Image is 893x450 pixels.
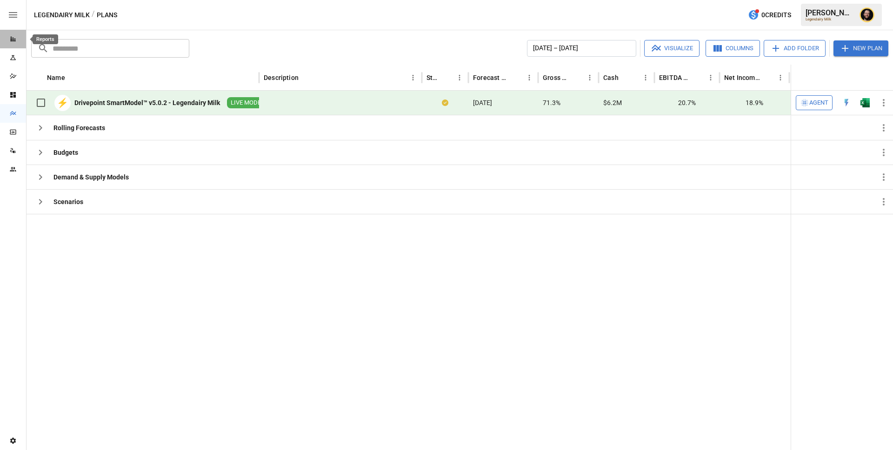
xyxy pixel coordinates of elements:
button: Sort [300,71,313,84]
div: Name [47,74,65,81]
button: Agent [796,95,833,110]
div: Forecast start [473,74,509,81]
button: EBITDA Margin column menu [704,71,717,84]
div: Gross Margin [543,74,569,81]
div: Open in Excel [860,98,870,107]
img: excel-icon.76473adf.svg [860,98,870,107]
button: Columns [706,40,760,57]
button: [DATE] – [DATE] [527,40,636,57]
div: ⚡ [54,95,71,111]
button: Description column menu [407,71,420,84]
span: Agent [809,98,828,108]
button: 0Credits [744,7,795,24]
button: Gross Margin column menu [583,71,596,84]
div: Rolling Forecasts [53,123,105,132]
img: Ciaran Nugent [860,7,874,22]
button: Sort [440,71,453,84]
div: Description [264,74,299,81]
button: Sort [510,71,523,84]
span: 0 Credits [761,9,791,21]
button: Add Folder [764,40,826,57]
button: Sort [691,71,704,84]
div: Your plan has changes in Excel that are not reflected in the Drivepoint Data Warehouse, select "S... [442,98,448,107]
div: Budgets [53,148,78,157]
div: Open in Quick Edit [842,98,851,107]
div: Reports [33,34,58,44]
button: New Plan [833,40,888,56]
button: Forecast start column menu [523,71,536,84]
button: Legendairy Milk [34,9,90,21]
button: Sort [761,71,774,84]
div: [PERSON_NAME] [806,8,854,17]
button: Sort [620,71,633,84]
span: 71.3% [543,98,560,107]
div: Legendairy Milk [806,17,854,21]
button: Ciaran Nugent [854,2,880,28]
div: [DATE] [468,91,538,115]
div: / [92,9,95,21]
button: Cash column menu [639,71,652,84]
button: Sort [570,71,583,84]
span: 18.9% [746,98,763,107]
button: Net Income Margin column menu [774,71,787,84]
div: EBITDA Margin [659,74,690,81]
div: Scenarios [53,197,83,206]
button: Sort [880,71,893,84]
div: Status [427,74,439,81]
div: Cash [603,74,619,81]
img: quick-edit-flash.b8aec18c.svg [842,98,851,107]
button: Status column menu [453,71,466,84]
span: $6.2M [603,98,622,107]
div: Demand & Supply Models [53,172,129,182]
span: LIVE MODEL [227,99,268,107]
div: Net Income Margin [724,74,760,81]
div: Drivepoint SmartModel™ v5.0.2 - Legendairy Milk [74,98,220,107]
span: 20.7% [678,98,696,107]
button: Visualize [644,40,700,57]
button: Sort [66,71,79,84]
